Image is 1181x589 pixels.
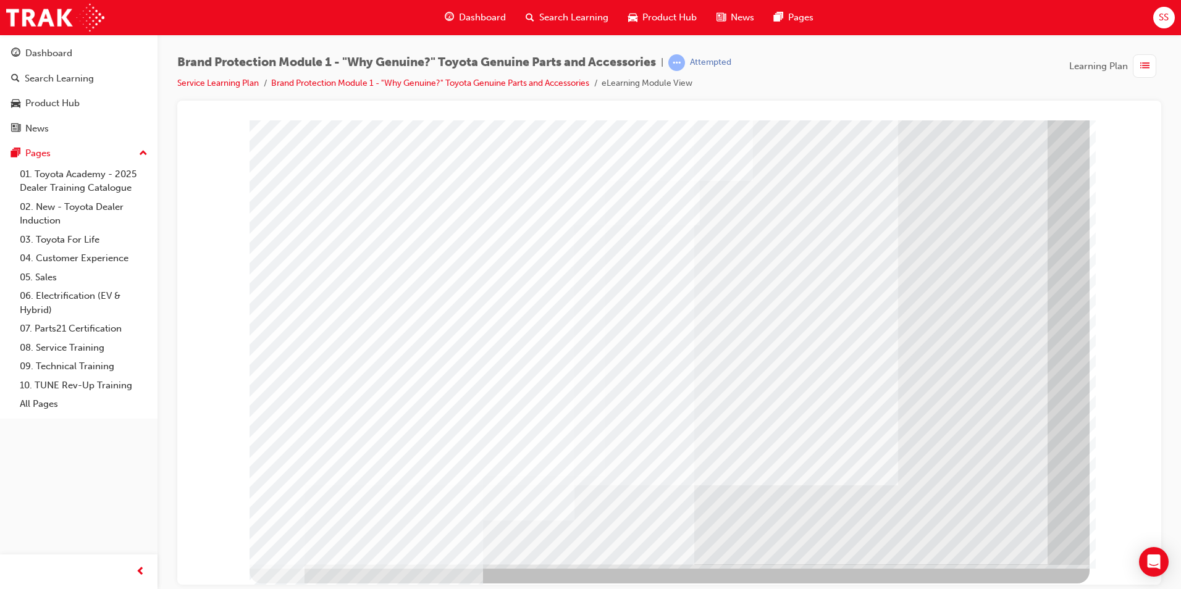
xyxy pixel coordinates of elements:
[15,376,153,395] a: 10. TUNE Rev-Up Training
[11,123,20,135] span: news-icon
[435,5,516,30] a: guage-iconDashboard
[5,142,153,165] button: Pages
[764,5,823,30] a: pages-iconPages
[15,286,153,319] a: 06. Electrification (EV & Hybrid)
[707,5,764,30] a: news-iconNews
[1069,54,1161,78] button: Learning Plan
[15,230,153,249] a: 03. Toyota For Life
[271,78,589,88] a: Brand Protection Module 1 - "Why Genuine?" Toyota Genuine Parts and Accessories
[459,10,506,25] span: Dashboard
[25,146,51,161] div: Pages
[602,77,692,91] li: eLearning Module View
[668,54,685,71] span: learningRecordVerb_ATTEMPT-icon
[1069,59,1128,73] span: Learning Plan
[6,4,104,31] img: Trak
[539,10,608,25] span: Search Learning
[15,198,153,230] a: 02. New - Toyota Dealer Induction
[177,78,259,88] a: Service Learning Plan
[15,357,153,376] a: 09. Technical Training
[5,92,153,115] a: Product Hub
[661,56,663,70] span: |
[11,98,20,109] span: car-icon
[15,268,153,287] a: 05. Sales
[5,67,153,90] a: Search Learning
[15,249,153,268] a: 04. Customer Experience
[136,564,145,580] span: prev-icon
[5,40,153,142] button: DashboardSearch LearningProduct HubNews
[11,48,20,59] span: guage-icon
[1159,10,1169,25] span: SS
[15,338,153,357] a: 08. Service Training
[618,5,707,30] a: car-iconProduct Hub
[25,122,49,136] div: News
[139,146,148,162] span: up-icon
[526,10,534,25] span: search-icon
[25,72,94,86] div: Search Learning
[1139,547,1169,577] div: Open Intercom Messenger
[15,165,153,198] a: 01. Toyota Academy - 2025 Dealer Training Catalogue
[445,10,454,25] span: guage-icon
[628,10,637,25] span: car-icon
[717,10,726,25] span: news-icon
[516,5,618,30] a: search-iconSearch Learning
[15,395,153,414] a: All Pages
[788,10,813,25] span: Pages
[731,10,754,25] span: News
[1153,7,1175,28] button: SS
[11,148,20,159] span: pages-icon
[25,46,72,61] div: Dashboard
[774,10,783,25] span: pages-icon
[1140,59,1149,74] span: list-icon
[642,10,697,25] span: Product Hub
[690,57,731,69] div: Attempted
[5,42,153,65] a: Dashboard
[177,56,656,70] span: Brand Protection Module 1 - "Why Genuine?" Toyota Genuine Parts and Accessories
[11,73,20,85] span: search-icon
[5,117,153,140] a: News
[25,96,80,111] div: Product Hub
[15,319,153,338] a: 07. Parts21 Certification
